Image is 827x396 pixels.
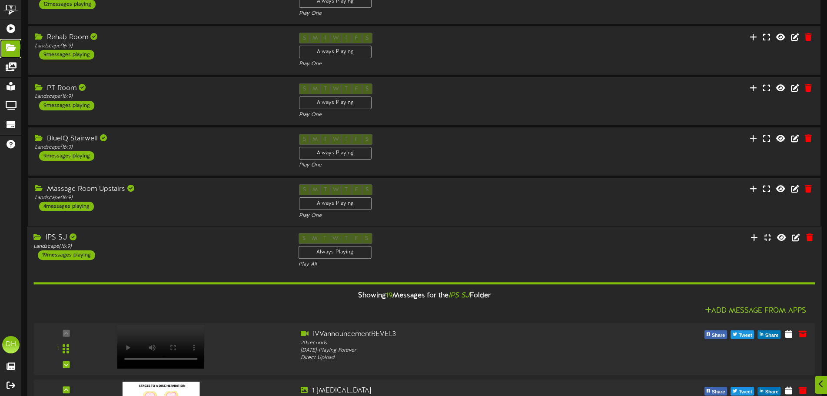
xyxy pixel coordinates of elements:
[33,233,285,243] div: IPS SJ
[758,387,781,396] button: Share
[710,331,727,340] span: Share
[301,347,613,354] div: [DATE] - Playing Forever
[299,261,550,269] div: Play All
[39,151,94,161] div: 9 messages playing
[301,339,613,347] div: 20 seconds
[301,354,613,362] div: Direct Upload
[299,46,372,58] div: Always Playing
[731,330,754,339] button: Tweet
[704,387,727,396] button: Share
[35,194,286,202] div: Landscape ( 16:9 )
[702,306,809,316] button: Add Message From Apps
[299,147,372,160] div: Always Playing
[35,93,286,100] div: Landscape ( 16:9 )
[299,111,550,119] div: Play One
[299,162,550,169] div: Play One
[764,331,781,340] span: Share
[2,336,20,353] div: DH
[299,97,372,109] div: Always Playing
[39,101,94,110] div: 9 messages playing
[35,43,286,50] div: Landscape ( 16:9 )
[33,243,285,250] div: Landscape ( 16:9 )
[299,197,372,210] div: Always Playing
[39,50,94,60] div: 9 messages playing
[386,292,392,300] span: 19
[448,292,470,300] i: IPS SJ
[299,10,550,17] div: Play One
[35,83,286,93] div: PT Room
[27,287,821,306] div: Showing Messages for the Folder
[39,202,94,211] div: 4 messages playing
[704,330,727,339] button: Share
[35,33,286,43] div: Rehab Room
[299,60,550,68] div: Play One
[731,387,754,396] button: Tweet
[737,331,754,340] span: Tweet
[299,212,550,220] div: Play One
[301,329,613,339] div: IVVannouncementREVEL3
[758,330,781,339] button: Share
[301,386,613,396] div: 1 [MEDICAL_DATA]
[35,184,286,194] div: Massage Room Upstairs
[35,144,286,151] div: Landscape ( 16:9 )
[38,250,95,260] div: 19 messages playing
[299,246,372,259] div: Always Playing
[35,134,286,144] div: BlueIQ Stairwell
